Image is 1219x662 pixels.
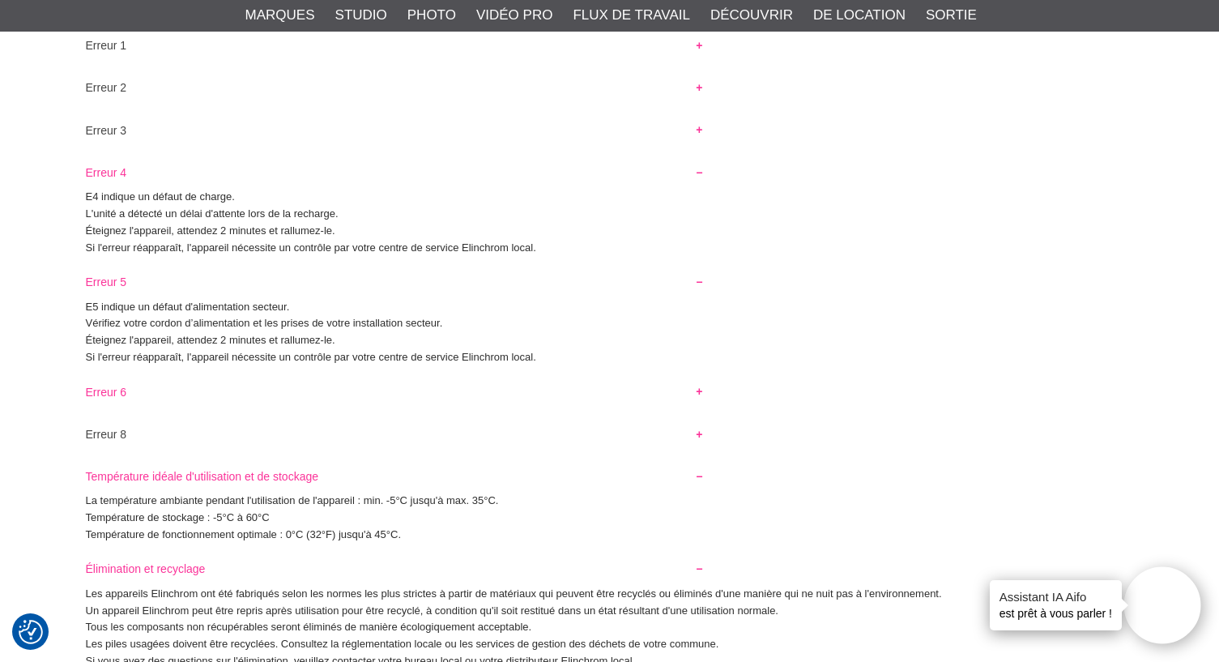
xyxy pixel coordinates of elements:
font: Découvrir [710,7,793,23]
button: Erreur 3 [71,115,718,137]
font: Vidéo Pro [476,7,552,23]
button: Température idéale d'utilisation et de stockage [71,461,718,483]
font: Si l'erreur réapparaît, l'appareil nécessite un contrôle par votre centre de service Elinchrom lo... [86,351,536,363]
font: Si l'erreur réapparaît, l'appareil nécessite un contrôle par votre centre de service Elinchrom lo... [86,241,536,254]
button: Erreur 4 [71,157,718,179]
font: Tous les composants non récupérables seront éliminés de manière écologiquement acceptable. [86,621,532,633]
font: Élimination et recyclage [86,563,206,576]
a: Photo [407,5,456,26]
font: Erreur 2 [86,82,127,95]
font: Température de fonctionnement optimale : 0°C (32°F) jusqu'à 45°C. [86,528,402,540]
font: De location [813,7,906,23]
font: Erreur 6 [86,386,127,399]
font: Erreur 4 [86,166,127,179]
font: Température de stockage : -5°C à 60°C [86,511,270,523]
button: Élimination et recyclage [71,553,718,575]
font: Température idéale d'utilisation et de stockage [86,470,319,483]
button: Erreur 6 [71,377,718,399]
font: Sortie [926,7,977,23]
font: Erreur 8 [86,428,127,441]
font: Photo [407,7,456,23]
img: Revoir le bouton de consentement [19,620,43,644]
button: Erreur 2 [71,72,718,94]
a: Marques [245,5,315,26]
font: Les appareils Elinchrom ont été fabriqués selon les normes les plus strictes à partir de matériau... [86,587,942,600]
font: Éteignez l'appareil, attendez 2 minutes et rallumez-le. [86,224,335,237]
button: Erreur 8 [71,419,718,441]
font: Éteignez l'appareil, attendez 2 minutes et rallumez-le. [86,334,335,346]
button: Installations de Samtyckes [19,617,43,647]
button: Erreur 1 [71,30,718,52]
a: Studio [335,5,387,26]
font: est prêt à vous parler ! [999,607,1112,620]
a: Vidéo Pro [476,5,552,26]
a: Découvrir [710,5,793,26]
font: E5 indique un défaut d'alimentation secteur. [86,301,290,313]
font: E4 indique un défaut de charge. [86,190,235,203]
font: Marques [245,7,315,23]
font: Erreur 1 [86,39,127,52]
font: Un appareil Elinchrom peut être repris après utilisation pour être recyclé, à condition qu'il soi... [86,604,778,617]
font: Erreur 5 [86,276,127,289]
font: Vérifiez votre cordon d’alimentation et les prises de votre installation secteur. [86,317,443,329]
font: Assistant IA Aifo [999,590,1087,604]
font: Flux de travail [573,7,690,23]
a: Sortie [926,5,977,26]
font: La température ambiante pendant l'utilisation de l'appareil : min. -5°C jusqu'à max. 35°C. [86,494,499,506]
font: L'unité a détecté un délai d'attente lors de la recharge. [86,207,339,220]
font: Les piles usagées doivent être recyclées. Consultez la réglementation locale ou les services de g... [86,638,719,650]
button: Erreur 5 [71,267,718,288]
a: De location [813,5,906,26]
font: Erreur 3 [86,124,127,137]
a: Flux de travail [573,5,690,26]
font: Studio [335,7,387,23]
